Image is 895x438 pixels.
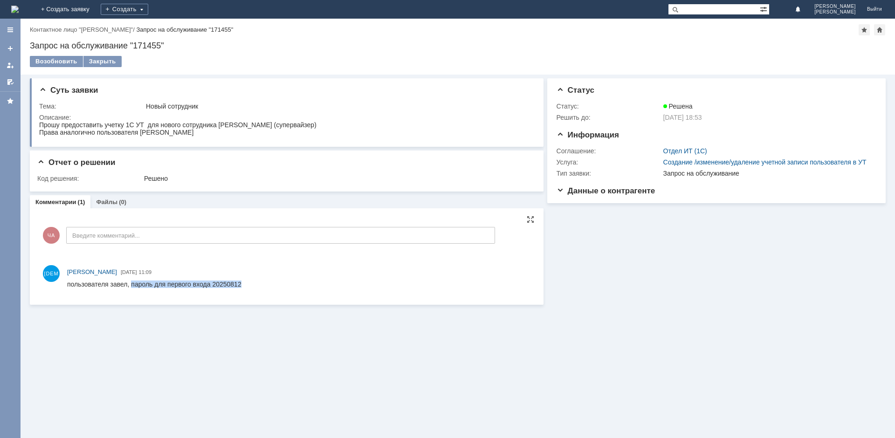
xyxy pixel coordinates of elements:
div: Статус: [557,103,661,110]
span: Отчет о решении [37,158,115,167]
span: [PERSON_NAME] [814,4,856,9]
div: / [30,26,136,33]
span: Расширенный поиск [760,4,769,13]
a: Контактное лицо "[PERSON_NAME]" [30,26,133,33]
div: Запрос на обслуживание "171455" [136,26,233,33]
span: [DATE] 18:53 [663,114,702,121]
a: Мои заявки [3,58,18,73]
span: [PERSON_NAME] [67,268,117,275]
div: Решить до: [557,114,661,121]
div: (0) [119,198,126,205]
div: Код решения: [37,175,142,182]
a: Создать заявку [3,41,18,56]
div: Тип заявки: [557,170,661,177]
span: 11:09 [139,269,152,275]
a: [PERSON_NAME] [67,267,117,277]
div: Описание: [39,114,531,121]
div: Соглашение: [557,147,661,155]
div: Новый сотрудник [146,103,529,110]
span: Решена [663,103,693,110]
a: Отдел ИТ (1С) [663,147,707,155]
img: logo [11,6,19,13]
div: Решено [144,175,529,182]
span: Информация [557,130,619,139]
a: Создание /изменение/удаление учетной записи пользователя в УТ [663,158,867,166]
div: Тема: [39,103,144,110]
span: [DATE] [121,269,137,275]
span: [PERSON_NAME] [814,9,856,15]
a: Комментарии [35,198,76,205]
span: Данные о контрагенте [557,186,655,195]
div: Создать [101,4,148,15]
div: Запрос на обслуживание [663,170,872,177]
div: (1) [78,198,85,205]
span: ЧА [43,227,60,244]
a: Перейти на домашнюю страницу [11,6,19,13]
span: Статус [557,86,594,95]
span: Суть заявки [39,86,98,95]
div: На всю страницу [527,216,534,223]
a: Мои согласования [3,75,18,89]
div: Услуга: [557,158,661,166]
div: Сделать домашней страницей [874,24,885,35]
a: Файлы [96,198,117,205]
div: Запрос на обслуживание "171455" [30,41,886,50]
div: Добавить в избранное [859,24,870,35]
